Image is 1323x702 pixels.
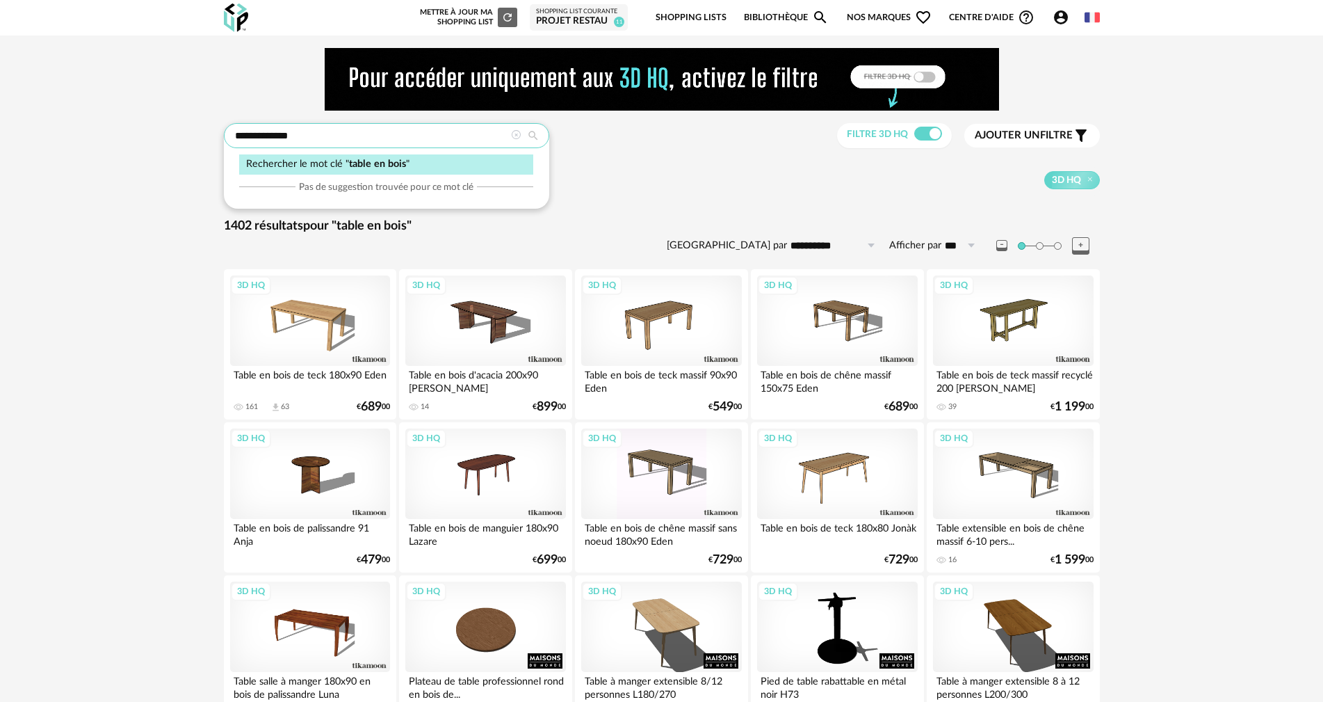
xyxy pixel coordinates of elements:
[884,555,918,565] div: € 00
[713,555,733,565] span: 729
[927,269,1099,420] a: 3D HQ Table en bois de teck massif recyclé 200 [PERSON_NAME] 39 €1 19900
[224,218,1100,234] div: 1402 résultats
[1050,555,1094,565] div: € 00
[1053,9,1076,26] span: Account Circle icon
[949,9,1034,26] span: Centre d'aideHelp Circle Outline icon
[757,672,917,700] div: Pied de table rabattable en métal noir H73
[361,555,382,565] span: 479
[230,672,390,700] div: Table salle à manger 180x90 en bois de palissandre Luna
[975,130,1040,141] span: Ajouter un
[744,1,829,34] a: BibliothèqueMagnify icon
[537,402,558,412] span: 899
[224,422,396,573] a: 3D HQ Table en bois de palissandre 91 Anja €47900
[231,429,271,447] div: 3D HQ
[417,8,517,27] div: Mettre à jour ma Shopping List
[757,519,917,547] div: Table en bois de teck 180x80 Jonàk
[884,402,918,412] div: € 00
[888,555,909,565] span: 729
[1085,10,1100,25] img: fr
[349,159,406,169] span: table en bois
[575,422,747,573] a: 3D HQ Table en bois de chêne massif sans noeud 180x90 Eden €72900
[224,269,396,420] a: 3D HQ Table en bois de teck 180x90 Eden 161 Download icon 63 €68900
[270,402,281,413] span: Download icon
[1050,402,1094,412] div: € 00
[614,17,624,27] span: 11
[1018,9,1034,26] span: Help Circle Outline icon
[975,129,1073,143] span: filtre
[708,555,742,565] div: € 00
[501,13,514,21] span: Refresh icon
[934,276,974,294] div: 3D HQ
[421,402,429,412] div: 14
[224,3,248,32] img: OXP
[1053,9,1069,26] span: Account Circle icon
[581,366,741,394] div: Table en bois de teck massif 90x90 Eden
[357,555,390,565] div: € 00
[847,129,908,139] span: Filtre 3D HQ
[751,269,923,420] a: 3D HQ Table en bois de chêne massif 150x75 Eden €68900
[575,269,747,420] a: 3D HQ Table en bois de teck massif 90x90 Eden €54900
[536,15,622,28] div: PROJET RESTAU
[888,402,909,412] span: 689
[758,276,798,294] div: 3D HQ
[582,429,622,447] div: 3D HQ
[708,402,742,412] div: € 00
[582,582,622,600] div: 3D HQ
[399,269,571,420] a: 3D HQ Table en bois d'acacia 200x90 [PERSON_NAME] 14 €89900
[406,276,446,294] div: 3D HQ
[948,555,957,565] div: 16
[405,672,565,700] div: Plateau de table professionnel rond en bois de...
[536,8,622,16] div: Shopping List courante
[357,402,390,412] div: € 00
[405,519,565,547] div: Table en bois de manguier 180x90 Lazare
[927,422,1099,573] a: 3D HQ Table extensible en bois de chêne massif 6-10 pers... 16 €1 59900
[915,9,932,26] span: Heart Outline icon
[245,402,258,412] div: 161
[656,1,727,34] a: Shopping Lists
[934,429,974,447] div: 3D HQ
[667,239,787,253] label: [GEOGRAPHIC_DATA] par
[751,422,923,573] a: 3D HQ Table en bois de teck 180x80 Jonàk €72900
[231,582,271,600] div: 3D HQ
[231,276,271,294] div: 3D HQ
[405,366,565,394] div: Table en bois d'acacia 200x90 [PERSON_NAME]
[964,124,1100,147] button: Ajouter unfiltre Filter icon
[934,582,974,600] div: 3D HQ
[581,672,741,700] div: Table à manger extensible 8/12 personnes L180/270
[948,402,957,412] div: 39
[230,519,390,547] div: Table en bois de palissandre 91 Anja
[933,519,1093,547] div: Table extensible en bois de chêne massif 6-10 pers...
[536,8,622,28] a: Shopping List courante PROJET RESTAU 11
[406,582,446,600] div: 3D HQ
[758,582,798,600] div: 3D HQ
[757,366,917,394] div: Table en bois de chêne massif 150x75 Eden
[406,429,446,447] div: 3D HQ
[239,154,533,175] div: Rechercher le mot clé " "
[1055,555,1085,565] span: 1 599
[399,422,571,573] a: 3D HQ Table en bois de manguier 180x90 Lazare €69900
[889,239,941,253] label: Afficher par
[361,402,382,412] span: 689
[933,672,1093,700] div: Table à manger extensible 8 à 12 personnes L200/300
[325,48,999,111] img: NEW%20NEW%20HQ%20NEW_V1.gif
[713,402,733,412] span: 549
[1055,402,1085,412] span: 1 199
[933,366,1093,394] div: Table en bois de teck massif recyclé 200 [PERSON_NAME]
[230,366,390,394] div: Table en bois de teck 180x90 Eden
[758,429,798,447] div: 3D HQ
[582,276,622,294] div: 3D HQ
[581,519,741,547] div: Table en bois de chêne massif sans noeud 180x90 Eden
[533,555,566,565] div: € 00
[812,9,829,26] span: Magnify icon
[303,220,412,232] span: pour "table en bois"
[281,402,289,412] div: 63
[299,181,473,193] span: Pas de suggestion trouvée pour ce mot clé
[533,402,566,412] div: € 00
[1073,127,1089,144] span: Filter icon
[847,1,932,34] span: Nos marques
[537,555,558,565] span: 699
